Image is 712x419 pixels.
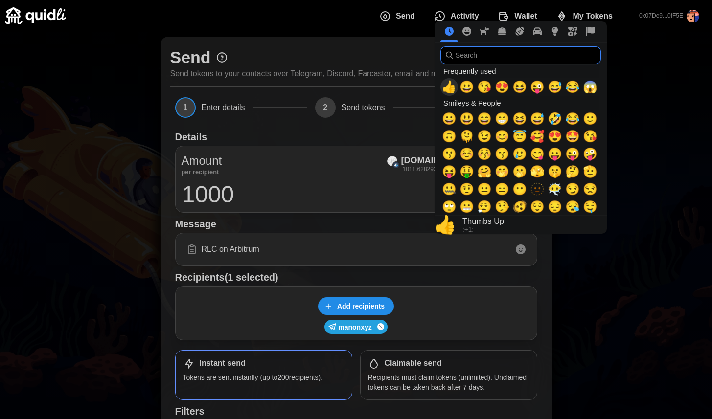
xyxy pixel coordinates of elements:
[396,6,415,26] span: Send
[200,358,246,369] h1: Instant send
[451,6,479,26] span: Activity
[175,271,537,284] h1: Recipients (1 selected)
[182,152,222,170] p: Amount
[401,154,510,168] p: [DOMAIN_NAME] Netwo...
[315,97,336,118] span: 2
[639,12,683,20] p: 0x07De9...0fF5E
[514,6,537,26] span: Wallet
[182,170,222,175] p: per recipient
[182,239,531,260] input: Add a message for recipients (optional)
[549,6,624,26] button: My Tokens
[631,2,707,30] button: 0x07De9...0fF5E
[337,298,385,314] span: Add recipients
[490,6,549,26] button: Wallet
[368,373,529,393] p: Recipients must claim tokens (unlimited). Unclaimed tokens can be taken back after 7 days.
[175,97,196,118] span: 1
[175,405,537,418] h1: Filters
[687,10,699,22] img: rectcrop3
[385,358,442,369] h1: Claimable send
[170,68,449,80] p: Send tokens to your contacts over Telegram, Discord, Farcaster, email and more
[175,218,537,230] h1: Message
[403,165,450,174] p: 1011.628292 RLC
[182,182,531,206] input: 0
[338,322,371,332] p: manonxyz
[371,6,426,26] button: Send
[315,97,385,118] button: 2Send tokens
[387,156,397,166] img: iEx.ec Network Token (on Arbitrum)
[426,6,490,26] button: Activity
[318,297,394,315] button: Add recipients
[175,131,207,143] h1: Details
[5,7,66,24] img: Quidli
[170,46,211,68] h1: Send
[377,323,384,330] button: Remove user
[175,97,245,118] button: 1Enter details
[183,373,345,382] p: Tokens are sent instantly (up to 200 recipients).
[202,104,245,111] span: Enter details
[342,104,385,111] span: Send tokens
[573,6,613,26] span: My Tokens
